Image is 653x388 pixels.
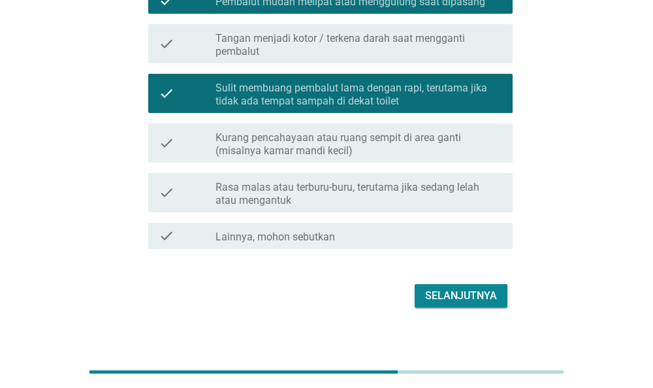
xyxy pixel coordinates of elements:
i: check [159,178,174,207]
button: Selanjutnya [415,284,507,308]
i: check [159,228,174,244]
i: check [159,29,174,58]
label: Kurang pencahayaan atau ruang sempit di area ganti (misalnya kamar mandi kecil) [215,131,502,157]
i: check [159,129,174,157]
label: Lainnya, mohon sebutkan [215,231,335,244]
label: Sulit membuang pembalut lama dengan rapi, terutama jika tidak ada tempat sampah di dekat toilet [215,82,502,108]
i: check [159,79,174,108]
div: Selanjutnya [425,288,497,304]
label: Tangan menjadi kotor / terkena darah saat mengganti pembalut [215,32,502,58]
label: Rasa malas atau terburu-buru, terutama jika sedang lelah atau mengantuk [215,181,502,207]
